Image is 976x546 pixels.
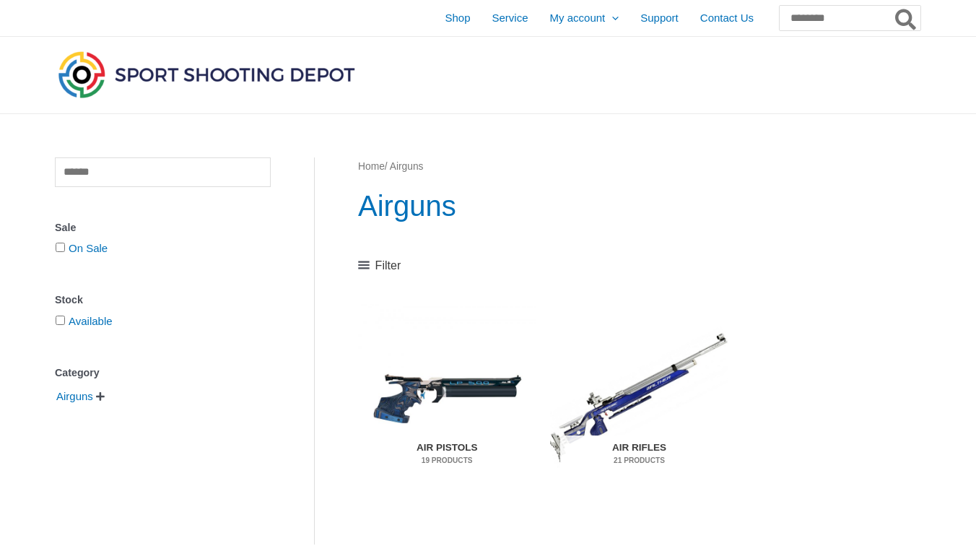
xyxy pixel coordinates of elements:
[358,157,920,176] nav: Breadcrumb
[56,316,65,325] input: Available
[55,217,271,238] div: Sale
[69,315,113,327] a: Available
[560,455,718,466] mark: 21 Products
[550,304,728,490] a: Visit product category Air Rifles
[55,363,271,383] div: Category
[56,243,65,252] input: On Sale
[358,255,401,277] a: Filter
[560,435,718,473] h2: Air Rifles
[358,161,385,172] a: Home
[55,48,358,101] img: Sport Shooting Depot
[368,435,526,473] h2: Air Pistols
[69,242,108,254] a: On Sale
[55,389,95,402] a: Airguns
[892,6,920,30] button: Search
[55,290,271,311] div: Stock
[358,186,920,226] h1: Airguns
[358,304,536,490] img: Air Pistols
[358,304,536,490] a: Visit product category Air Pistols
[55,384,95,409] span: Airguns
[368,455,526,466] mark: 19 Products
[375,255,401,277] span: Filter
[96,391,105,402] span: 
[550,304,728,490] img: Air Rifles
